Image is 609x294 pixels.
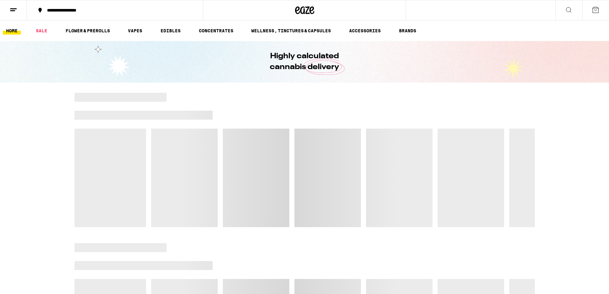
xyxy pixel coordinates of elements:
a: ACCESSORIES [346,27,384,35]
a: WELLNESS, TINCTURES & CAPSULES [248,27,334,35]
a: FLOWER & PREROLLS [62,27,113,35]
a: SALE [33,27,51,35]
a: BRANDS [396,27,419,35]
a: VAPES [125,27,145,35]
a: HOME [3,27,21,35]
h1: Highly calculated cannabis delivery [252,51,357,73]
a: EDIBLES [157,27,184,35]
a: CONCENTRATES [196,27,237,35]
